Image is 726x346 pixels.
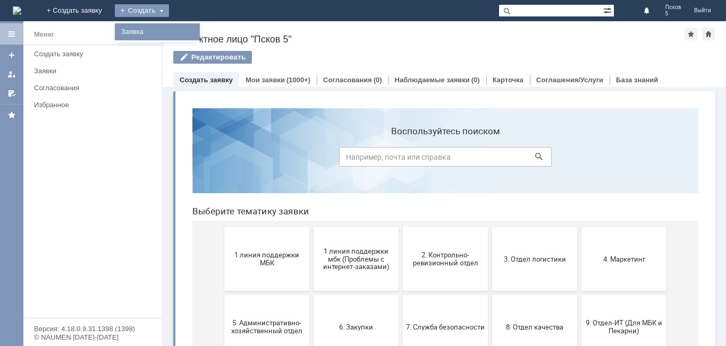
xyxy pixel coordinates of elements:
[13,6,21,15] img: logo
[173,34,685,45] div: Контактное лицо "Псков 5"
[246,76,285,84] a: Мои заявки
[30,46,159,62] a: Создать заявку
[117,25,198,38] a: Заявка
[34,67,155,75] div: Заявки
[34,101,143,109] div: Избранное
[3,47,20,64] a: Создать заявку
[665,11,681,17] span: 5
[311,223,390,231] span: 8. Отдел качества
[3,66,20,83] a: Мои заявки
[133,223,212,231] span: 6. Закупки
[130,263,215,327] button: Отдел ИТ (1С)
[130,195,215,259] button: 6. Закупки
[665,4,681,11] span: Псков
[34,50,155,58] div: Создать заявку
[323,76,372,84] a: Согласования
[702,28,715,40] div: Сделать домашней страницей
[130,127,215,191] button: 1 линия поддержки мбк (Проблемы с интернет-заказами)
[401,219,479,235] span: 9. Отдел-ИТ (Для МБК и Пекарни)
[34,334,151,341] div: © NAUMEN [DATE]-[DATE]
[40,195,125,259] button: 5. Административно-хозяйственный отдел
[398,127,483,191] button: 4. Маркетинг
[222,151,301,167] span: 2. Контрольно-ревизионный отдел
[13,6,21,15] a: Перейти на домашнюю страницу
[401,155,479,163] span: 4. Маркетинг
[398,263,483,327] button: Финансовый отдел
[493,76,524,84] a: Карточка
[40,127,125,191] button: 1 линия поддержки МБК
[308,195,393,259] button: 8. Отдел качества
[30,63,159,79] a: Заявки
[44,151,122,167] span: 1 линия поддержки МБК
[685,28,697,40] div: Добавить в избранное
[222,287,301,303] span: Отдел-ИТ (Битрикс24 и CRM)
[374,76,382,84] div: (0)
[133,147,212,171] span: 1 линия поддержки мбк (Проблемы с интернет-заказами)
[395,76,470,84] a: Наблюдаемые заявки
[219,127,304,191] button: 2. Контрольно-ревизионный отдел
[115,4,169,17] div: Создать
[40,263,125,327] button: Бухгалтерия (для мбк)
[286,76,310,84] div: (1000+)
[155,47,368,67] input: Например, почта или справка
[9,106,514,117] header: Выберите тематику заявки
[34,325,151,332] div: Версия: 4.18.0.9.31.1398 (1398)
[401,291,479,299] span: Финансовый отдел
[222,223,301,231] span: 7. Служба безопасности
[34,28,54,41] div: Меню
[34,84,155,92] div: Согласования
[603,5,614,15] span: Расширенный поиск
[133,291,212,299] span: Отдел ИТ (1С)
[398,195,483,259] button: 9. Отдел-ИТ (Для МБК и Пекарни)
[155,26,368,37] label: Воспользуйтесь поиском
[308,127,393,191] button: 3. Отдел логистики
[311,291,390,299] span: Отдел-ИТ (Офис)
[616,76,658,84] a: База знаний
[219,263,304,327] button: Отдел-ИТ (Битрикс24 и CRM)
[180,76,233,84] a: Создать заявку
[44,291,122,299] span: Бухгалтерия (для мбк)
[311,155,390,163] span: 3. Отдел логистики
[471,76,480,84] div: (0)
[219,195,304,259] button: 7. Служба безопасности
[308,263,393,327] button: Отдел-ИТ (Офис)
[30,80,159,96] a: Согласования
[3,85,20,102] a: Мои согласования
[536,76,603,84] a: Соглашения/Услуги
[44,219,122,235] span: 5. Административно-хозяйственный отдел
